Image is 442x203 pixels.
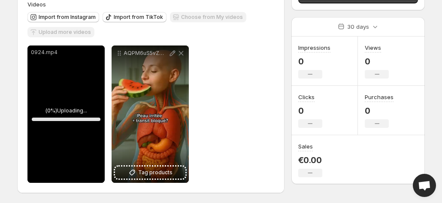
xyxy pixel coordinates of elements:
button: Tag products [115,167,185,179]
p: AQPM6uS5vZmbwhafGtzI2Wns4Fo7ggOH1-tJjKYgGvN-jNqsW2uMqosh10IfaVagkWeDzfWJfXMuFQMSdgabcZl_9OpWoOYLc... [124,50,168,57]
p: 0 [298,56,330,67]
p: 0 [298,106,322,116]
span: Import from Instagram [39,14,96,21]
span: Videos [27,1,46,8]
h3: Views [365,43,381,52]
button: Import from Instagram [27,12,99,22]
span: Import from TikTok [114,14,163,21]
div: AQPM6uS5vZmbwhafGtzI2Wns4Fo7ggOH1-tJjKYgGvN-jNqsW2uMqosh10IfaVagkWeDzfWJfXMuFQMSdgabcZl_9OpWoOYLc... [112,45,189,183]
h3: Purchases [365,93,394,101]
button: Import from TikTok [103,12,167,22]
p: 30 days [347,22,369,31]
span: Tag products [138,168,173,177]
div: Open chat [413,174,436,197]
p: 0 [365,106,394,116]
p: €0.00 [298,155,322,165]
h3: Impressions [298,43,330,52]
h3: Clicks [298,93,315,101]
h3: Sales [298,142,313,151]
p: 0 [365,56,389,67]
p: 0924.mp4 [31,49,101,56]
